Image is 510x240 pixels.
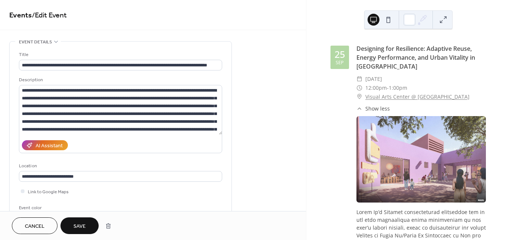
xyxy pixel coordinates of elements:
a: Visual Arts Center @ [GEOGRAPHIC_DATA] [365,92,470,101]
div: Sep [336,60,344,65]
button: AI Assistant [22,140,68,150]
div: 25 [335,50,345,59]
span: Save [73,223,86,230]
div: Designing for Resilience: Adaptive Reuse, Energy Performance, and Urban Vitality in [GEOGRAPHIC_D... [356,44,486,71]
div: Title [19,51,221,59]
div: ​ [356,75,362,83]
span: / Edit Event [32,8,67,23]
span: Event details [19,38,52,46]
button: ​Show less [356,105,390,112]
span: [DATE] [365,75,382,83]
div: ​ [356,83,362,92]
span: 1:00pm [389,83,407,92]
button: Cancel [12,217,57,234]
a: Events [9,8,32,23]
div: Event color [19,204,75,212]
span: 12:00pm [365,83,387,92]
div: Description [19,76,221,84]
div: AI Assistant [36,142,63,150]
div: Location [19,162,221,170]
button: Save [60,217,99,234]
span: - [387,83,389,92]
span: Show less [365,105,390,112]
img: img_9vPnz8kN2nXycIepC9cXp.800px.jpg [356,116,486,203]
span: Cancel [25,223,45,230]
span: Link to Google Maps [28,188,69,196]
div: ​ [356,92,362,101]
div: ​ [356,105,362,112]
